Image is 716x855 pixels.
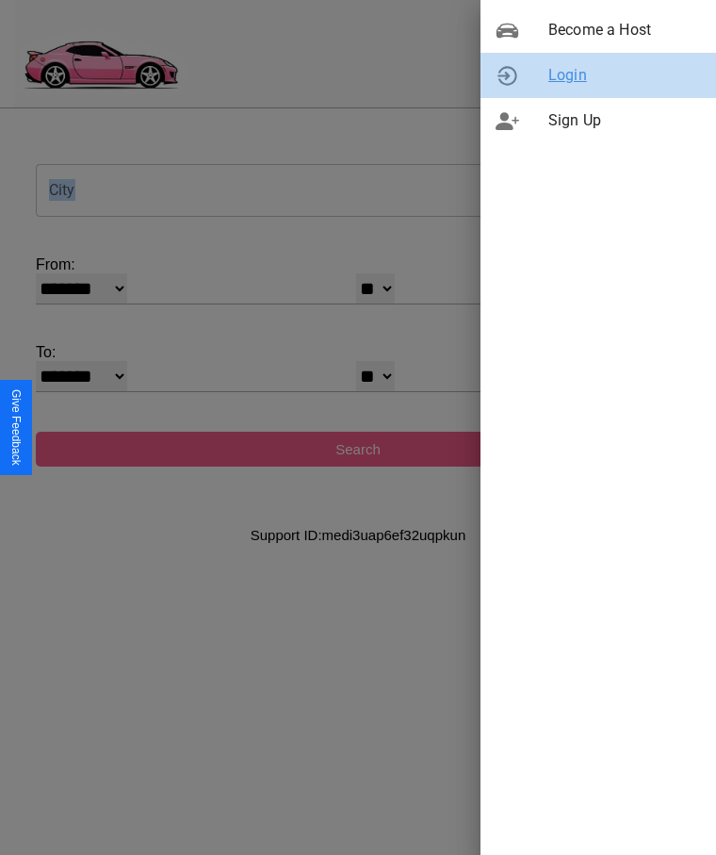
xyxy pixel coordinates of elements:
[548,109,701,132] span: Sign Up
[548,64,701,87] span: Login
[480,53,716,98] div: Login
[548,19,701,41] span: Become a Host
[480,8,716,53] div: Become a Host
[480,98,716,143] div: Sign Up
[9,389,23,466] div: Give Feedback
